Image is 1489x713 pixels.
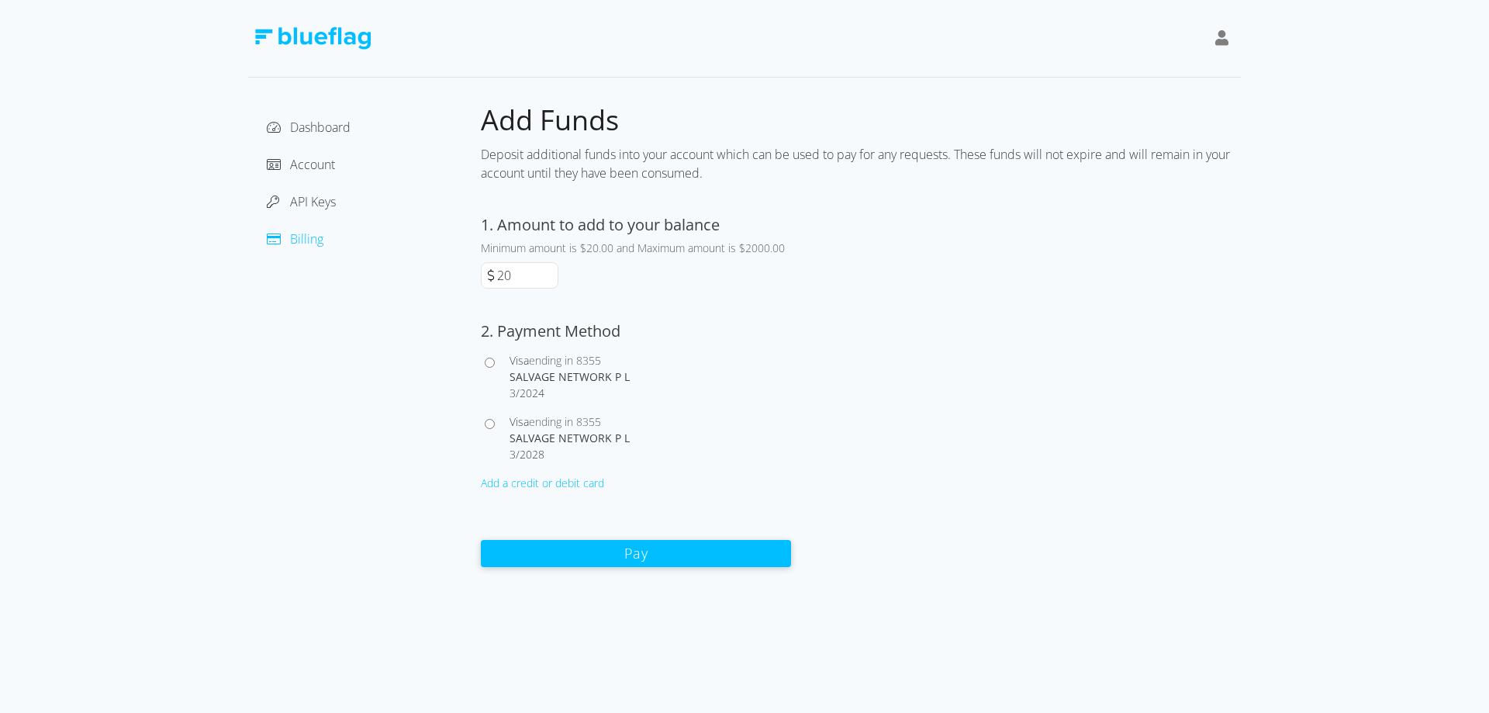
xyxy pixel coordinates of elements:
[510,369,791,385] div: SALVAGE NETWORK P L
[290,119,351,136] span: Dashboard
[481,214,720,235] label: 1. Amount to add to your balance
[290,156,335,173] span: Account
[516,386,520,400] span: /
[510,447,516,462] span: 3
[481,101,619,139] span: Add Funds
[290,193,336,210] span: API Keys
[510,353,529,368] span: Visa
[510,386,516,400] span: 3
[267,193,336,210] a: API Keys
[481,240,791,256] div: Minimum amount is $20.00 and Maximum amount is $2000.00
[290,230,323,247] span: Billing
[516,447,520,462] span: /
[510,430,791,446] div: SALVAGE NETWORK P L
[520,386,544,400] span: 2024
[481,540,791,567] button: Pay
[520,447,544,462] span: 2028
[529,353,601,368] span: ending in 8355
[510,414,529,429] span: Visa
[481,475,791,491] div: Add a credit or debit card
[267,156,335,173] a: Account
[529,414,601,429] span: ending in 8355
[267,230,323,247] a: Billing
[481,139,1241,189] div: Deposit additional funds into your account which can be used to pay for any requests. These funds...
[267,119,351,136] a: Dashboard
[254,27,371,50] img: Blue Flag Logo
[481,320,620,341] label: 2. Payment Method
